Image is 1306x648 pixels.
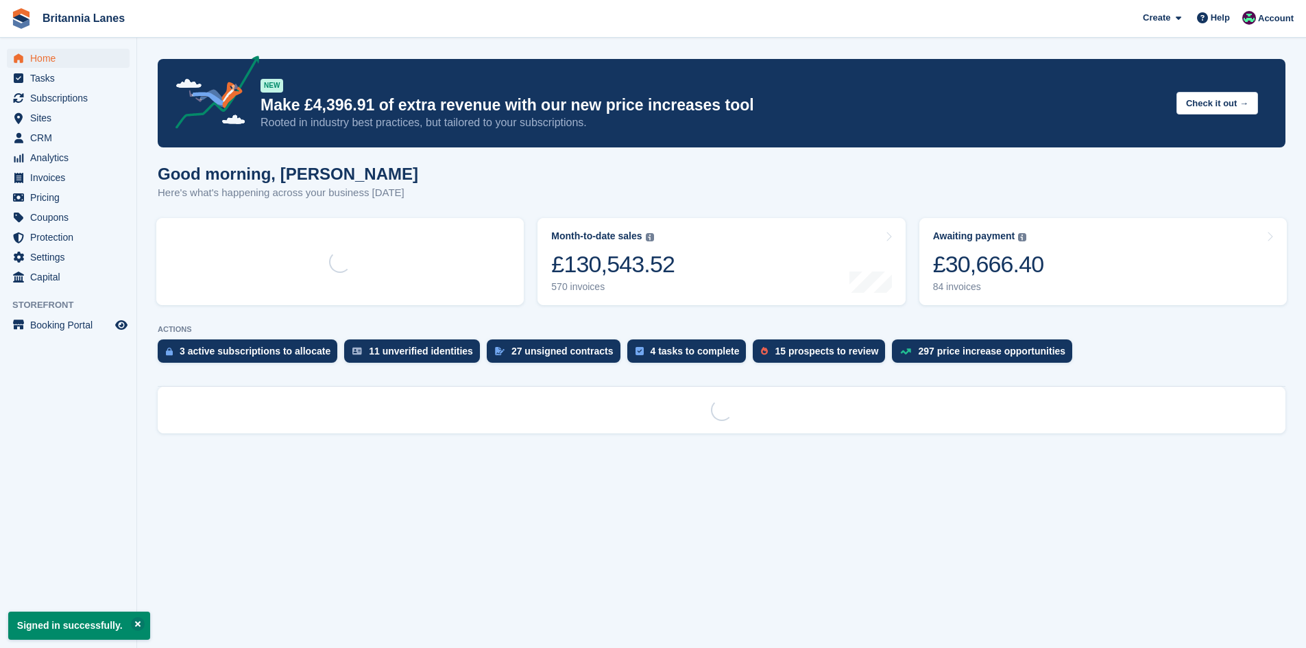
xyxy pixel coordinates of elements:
[1258,12,1294,25] span: Account
[651,346,740,357] div: 4 tasks to complete
[180,346,330,357] div: 3 active subscriptions to allocate
[7,69,130,88] a: menu
[164,56,260,134] img: price-adjustments-announcement-icon-8257ccfd72463d97f412b2fc003d46551f7dbcb40ab6d574587a9cd5c0d94...
[775,346,878,357] div: 15 prospects to review
[1211,11,1230,25] span: Help
[1143,11,1170,25] span: Create
[495,347,505,355] img: contract_signature_icon-13c848040528278c33f63329250d36e43548de30e8caae1d1a13099fd9432cc5.svg
[30,128,112,147] span: CRM
[166,347,173,356] img: active_subscription_to_allocate_icon-d502201f5373d7db506a760aba3b589e785aa758c864c3986d89f69b8ff3...
[158,185,418,201] p: Here's what's happening across your business [DATE]
[7,248,130,267] a: menu
[30,188,112,207] span: Pricing
[1242,11,1256,25] img: Kirsty Miles
[30,248,112,267] span: Settings
[261,95,1165,115] p: Make £4,396.91 of extra revenue with our new price increases tool
[7,168,130,187] a: menu
[627,339,753,370] a: 4 tasks to complete
[537,218,905,305] a: Month-to-date sales £130,543.52 570 invoices
[900,348,911,355] img: price_increase_opportunities-93ffe204e8149a01c8c9dc8f82e8f89637d9d84a8eef4429ea346261dce0b2c0.svg
[7,88,130,108] a: menu
[12,298,136,312] span: Storefront
[636,347,644,355] img: task-75834270c22a3079a89374b754ae025e5fb1db73e45f91037f5363f120a921f8.svg
[158,339,344,370] a: 3 active subscriptions to allocate
[30,315,112,335] span: Booking Portal
[7,148,130,167] a: menu
[30,208,112,227] span: Coupons
[113,317,130,333] a: Preview store
[369,346,473,357] div: 11 unverified identities
[261,79,283,93] div: NEW
[158,165,418,183] h1: Good morning, [PERSON_NAME]
[551,281,675,293] div: 570 invoices
[7,315,130,335] a: menu
[37,7,130,29] a: Britannia Lanes
[7,188,130,207] a: menu
[352,347,362,355] img: verify_identity-adf6edd0f0f0b5bbfe63781bf79b02c33cf7c696d77639b501bdc392416b5a36.svg
[7,49,130,68] a: menu
[933,250,1044,278] div: £30,666.40
[919,218,1287,305] a: Awaiting payment £30,666.40 84 invoices
[30,228,112,247] span: Protection
[753,339,892,370] a: 15 prospects to review
[933,230,1015,242] div: Awaiting payment
[1018,233,1026,241] img: icon-info-grey-7440780725fd019a000dd9b08b2336e03edf1995a4989e88bcd33f0948082b44.svg
[892,339,1079,370] a: 297 price increase opportunities
[8,612,150,640] p: Signed in successfully.
[30,69,112,88] span: Tasks
[7,228,130,247] a: menu
[344,339,487,370] a: 11 unverified identities
[918,346,1065,357] div: 297 price increase opportunities
[30,88,112,108] span: Subscriptions
[30,108,112,128] span: Sites
[7,267,130,287] a: menu
[646,233,654,241] img: icon-info-grey-7440780725fd019a000dd9b08b2336e03edf1995a4989e88bcd33f0948082b44.svg
[761,347,768,355] img: prospect-51fa495bee0391a8d652442698ab0144808aea92771e9ea1ae160a38d050c398.svg
[30,148,112,167] span: Analytics
[261,115,1165,130] p: Rooted in industry best practices, but tailored to your subscriptions.
[551,230,642,242] div: Month-to-date sales
[30,49,112,68] span: Home
[487,339,627,370] a: 27 unsigned contracts
[551,250,675,278] div: £130,543.52
[7,208,130,227] a: menu
[7,108,130,128] a: menu
[1176,92,1258,115] button: Check it out →
[511,346,614,357] div: 27 unsigned contracts
[933,281,1044,293] div: 84 invoices
[7,128,130,147] a: menu
[30,267,112,287] span: Capital
[30,168,112,187] span: Invoices
[158,325,1285,334] p: ACTIONS
[11,8,32,29] img: stora-icon-8386f47178a22dfd0bd8f6a31ec36ba5ce8667c1dd55bd0f319d3a0aa187defe.svg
